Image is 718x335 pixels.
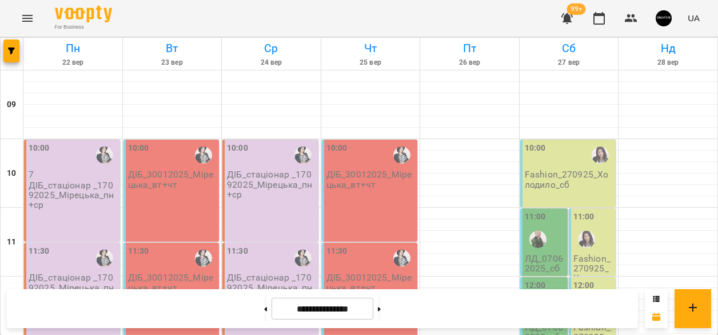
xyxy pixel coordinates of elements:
img: Мірецька Юлія [195,147,212,164]
p: Fashion_270925_Холодило_сб [573,254,614,293]
h6: 26 вер [422,57,517,68]
p: ДІБ_стаціонар _17092025_Мірецька_пн+ср [227,273,316,302]
label: 10:00 [29,142,50,155]
p: ДІБ_стаціонар _17092025_Мірецька_пн+ср [29,273,118,302]
h6: 28 вер [620,57,716,68]
p: ДІБ_30012025_Мірецька_вт+чт [128,273,217,293]
label: 11:30 [29,245,50,258]
p: ДІБ_30012025_Мірецька_вт+чт [326,170,416,190]
h6: 22 вер [25,57,121,68]
img: c23ded83cd5f3a465fb1844f00e21456.png [656,10,672,26]
span: 99+ [567,3,586,15]
h6: Чт [323,40,418,57]
p: ДІБ_30012025_Мірецька_вт+чт [128,170,217,190]
h6: Пт [422,40,517,57]
img: Мірецька Юлія [96,250,113,267]
img: Холодило Наталія [592,147,609,164]
span: For Business [55,23,112,31]
img: Мірецька Юлія [96,147,113,164]
img: Мірецька Юлія [195,250,212,267]
label: 12:00 [573,279,595,292]
p: 7 [29,170,118,179]
h6: 25 вер [323,57,418,68]
img: Мірецька Юлія [393,250,410,267]
button: UA [683,7,704,29]
label: 11:00 [525,211,546,223]
h6: 11 [7,236,16,249]
label: 10:00 [525,142,546,155]
label: 10:00 [326,142,348,155]
p: ДІБ_стаціонар _17092025_Мірецька_пн+ср [29,180,118,210]
label: 10:00 [227,142,248,155]
label: 11:00 [573,211,595,223]
h6: Сб [521,40,617,57]
h6: 23 вер [125,57,220,68]
h6: 09 [7,98,16,111]
p: ЛД_07062025_сб [525,254,565,274]
h6: 27 вер [521,57,617,68]
h6: Ср [224,40,319,57]
label: 11:30 [326,245,348,258]
label: 11:30 [227,245,248,258]
h6: Нд [620,40,716,57]
label: 10:00 [128,142,149,155]
label: 11:30 [128,245,149,258]
img: Мірецька Юлія [294,147,312,164]
img: Холодило Наталія [578,231,595,248]
img: Voopty Logo [55,6,112,22]
p: ДІБ_30012025_Мірецька_вт+чт [326,273,416,293]
h6: 10 [7,167,16,180]
img: Мірецька Юлія [393,147,410,164]
label: 12:00 [525,279,546,292]
h6: Вт [125,40,220,57]
img: Гощицький Сергій [529,231,547,248]
p: ДІБ_стаціонар _17092025_Мірецька_пн+ср [227,170,316,199]
p: Fashion_270925_Холодило_сб [525,170,614,190]
img: Мірецька Юлія [294,250,312,267]
h6: 24 вер [224,57,319,68]
h6: Пн [25,40,121,57]
button: Menu [14,5,41,32]
span: UA [688,12,700,24]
